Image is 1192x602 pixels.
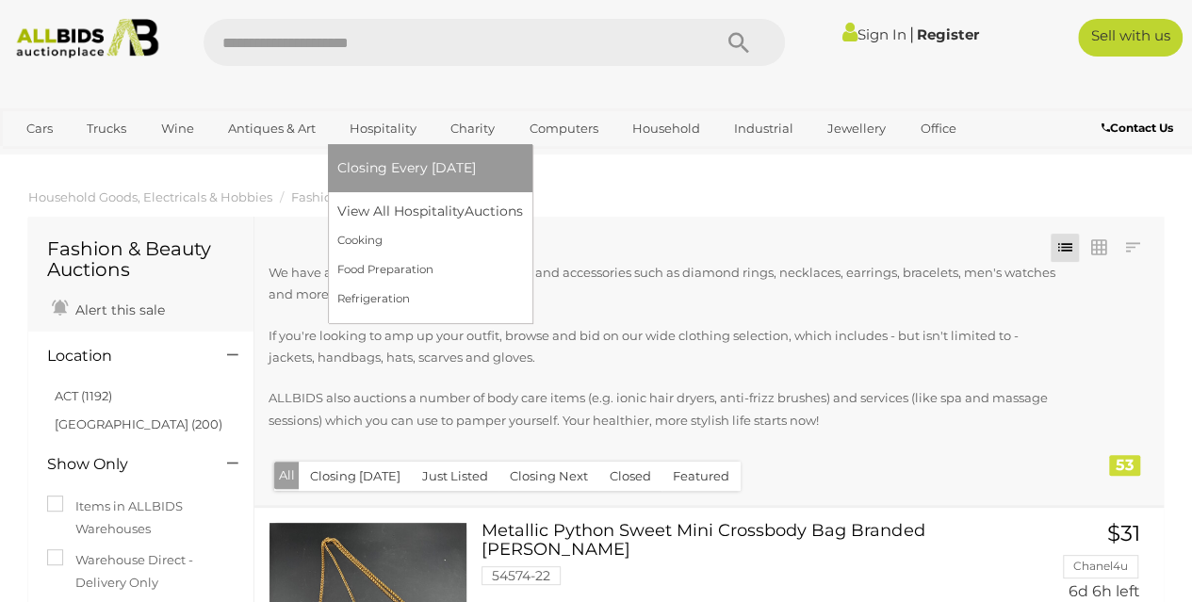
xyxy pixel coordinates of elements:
button: All [274,462,300,489]
a: Antiques & Art [216,113,328,144]
a: Trucks [74,113,139,144]
button: Closing [DATE] [299,462,412,491]
a: Alert this sale [47,294,170,322]
a: Contact Us [1102,118,1178,138]
a: Wine [148,113,205,144]
a: Household [620,113,712,144]
a: Cars [14,113,65,144]
a: Charity [438,113,507,144]
a: [GEOGRAPHIC_DATA] [87,144,245,175]
a: Sports [14,144,77,175]
a: Sell with us [1078,19,1183,57]
h4: Show Only [47,456,199,473]
h4: Location [47,348,199,365]
b: Contact Us [1102,121,1173,135]
a: Fashion & Beauty [291,189,399,204]
label: Warehouse Direct - Delivery Only [47,549,235,594]
button: Just Listed [411,462,499,491]
a: Office [907,113,968,144]
p: We have a range of new and used jewellery and accessories such as diamond rings, necklaces, earri... [269,262,1062,306]
a: Register [917,25,979,43]
a: Computers [516,113,610,144]
img: Allbids.com.au [8,19,166,58]
span: | [909,24,914,44]
span: Alert this sale [71,301,165,318]
button: Closing Next [498,462,599,491]
h1: Fashion & Beauty Auctions [47,238,235,280]
span: $31 [1107,520,1140,546]
p: If you're looking to amp up your outfit, browse and bid on our wide clothing selection, which inc... [269,325,1062,369]
label: Items in ALLBIDS Warehouses [47,496,235,540]
p: ALLBIDS also auctions a number of body care items (e.g. ionic hair dryers, anti-frizz brushes) an... [269,387,1062,431]
a: Household Goods, Electricals & Hobbies [28,189,272,204]
a: Jewellery [815,113,898,144]
a: Sign In [842,25,906,43]
a: Hospitality [337,113,429,144]
a: Industrial [722,113,806,144]
button: Closed [598,462,662,491]
button: Featured [661,462,741,491]
a: [GEOGRAPHIC_DATA] (200) [55,416,222,431]
button: Search [691,19,785,66]
a: ACT (1192) [55,388,112,403]
div: 53 [1109,455,1140,476]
